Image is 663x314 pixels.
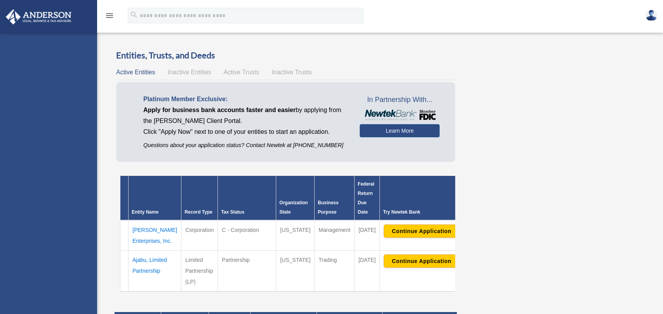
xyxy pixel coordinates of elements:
[181,176,218,220] th: Record Type
[129,176,181,220] th: Entity Name
[130,11,138,19] i: search
[276,250,315,291] td: [US_STATE]
[143,94,348,105] p: Platinum Member Exclusive:
[218,176,276,220] th: Tax Status
[143,105,348,126] p: by applying from the [PERSON_NAME] Client Portal.
[355,250,380,291] td: [DATE]
[168,69,211,75] span: Inactive Entities
[143,107,296,113] span: Apply for business bank accounts faster and easier
[116,49,455,61] h3: Entities, Trusts, and Deeds
[105,11,114,20] i: menu
[360,124,440,137] a: Learn More
[360,94,440,106] span: In Partnership With...
[129,250,181,291] td: Ajabu, Limited Partnership
[224,69,259,75] span: Active Trusts
[355,220,380,251] td: [DATE]
[116,69,155,75] span: Active Entities
[143,126,348,137] p: Click "Apply Now" next to one of your entities to start an application.
[218,220,276,251] td: C - Corporation
[105,14,114,20] a: menu
[276,176,315,220] th: Organization State
[218,250,276,291] td: Partnership
[143,140,348,150] p: Questions about your application status? Contact Newtek at [PHONE_NUMBER]
[181,220,218,251] td: Corporation
[384,254,459,268] button: Continue Application
[646,10,657,21] img: User Pic
[383,207,460,217] div: Try Newtek Bank
[315,250,355,291] td: Trading
[129,220,181,251] td: [PERSON_NAME] Enterprises, Inc.
[364,110,436,120] img: NewtekBankLogoSM.png
[315,176,355,220] th: Business Purpose
[276,220,315,251] td: [US_STATE]
[181,250,218,291] td: Limited Partnership (LP)
[3,9,74,25] img: Anderson Advisors Platinum Portal
[355,176,380,220] th: Federal Return Due Date
[384,225,459,238] button: Continue Application
[272,69,312,75] span: Inactive Trusts
[315,220,355,251] td: Management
